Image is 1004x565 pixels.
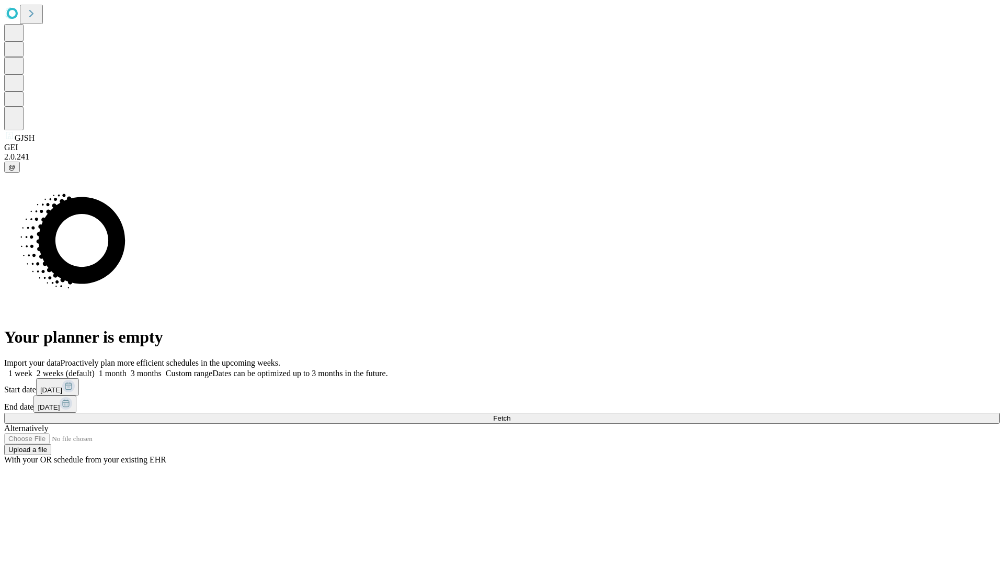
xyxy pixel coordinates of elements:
span: GJSH [15,133,35,142]
span: With your OR schedule from your existing EHR [4,455,166,464]
span: @ [8,163,16,171]
h1: Your planner is empty [4,327,1000,347]
span: 1 week [8,369,32,378]
button: [DATE] [33,395,76,413]
span: [DATE] [40,386,62,394]
div: End date [4,395,1000,413]
span: Import your data [4,358,61,367]
span: 1 month [99,369,127,378]
button: [DATE] [36,378,79,395]
span: 3 months [131,369,162,378]
span: 2 weeks (default) [37,369,95,378]
span: Proactively plan more efficient schedules in the upcoming weeks. [61,358,280,367]
span: Alternatively [4,424,48,433]
span: [DATE] [38,403,60,411]
span: Custom range [166,369,212,378]
button: Upload a file [4,444,51,455]
div: Start date [4,378,1000,395]
button: Fetch [4,413,1000,424]
span: Fetch [493,414,510,422]
span: Dates can be optimized up to 3 months in the future. [212,369,387,378]
div: 2.0.241 [4,152,1000,162]
div: GEI [4,143,1000,152]
button: @ [4,162,20,173]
